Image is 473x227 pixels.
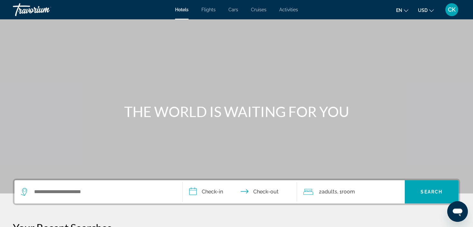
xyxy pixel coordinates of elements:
span: en [396,8,402,13]
a: Cruises [251,7,266,12]
iframe: Button to launch messaging window [447,201,468,222]
a: Hotels [175,7,189,12]
button: Check in and out dates [183,180,297,203]
span: Adults [322,189,337,195]
button: Change currency [418,5,434,15]
span: USD [418,8,428,13]
span: Room [342,189,355,195]
span: Search [421,189,442,194]
a: Activities [279,7,298,12]
button: Travelers: 2 adults, 0 children [297,180,405,203]
span: , 1 [337,187,355,196]
button: Change language [396,5,408,15]
span: CK [448,6,456,13]
h1: THE WORLD IS WAITING FOR YOU [116,103,357,120]
button: User Menu [443,3,460,16]
button: Search [405,180,459,203]
span: 2 [319,187,337,196]
a: Cars [228,7,238,12]
a: Flights [201,7,216,12]
div: Search widget [14,180,459,203]
a: Travorium [13,1,77,18]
